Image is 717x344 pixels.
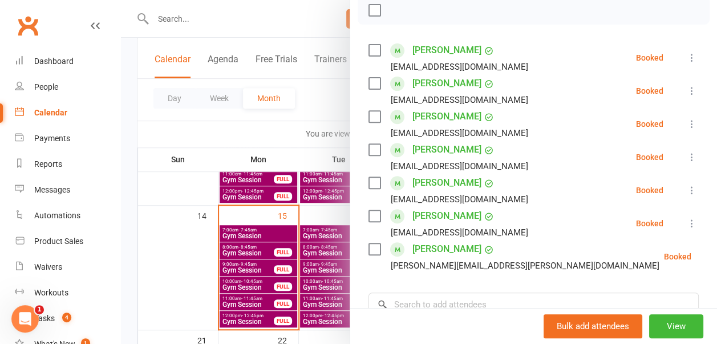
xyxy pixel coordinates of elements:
button: View [649,314,703,338]
a: Workouts [15,280,120,306]
a: Automations [15,203,120,229]
a: Product Sales [15,229,120,254]
a: Waivers [15,254,120,280]
div: [EMAIL_ADDRESS][DOMAIN_NAME] [391,126,528,141]
div: Booked [636,120,663,128]
div: Messages [34,185,70,194]
div: Booked [636,186,663,194]
a: Payments [15,126,120,151]
button: Bulk add attendees [544,314,642,338]
div: People [34,82,58,91]
div: Workouts [34,288,68,297]
div: Booked [664,253,691,261]
div: [PERSON_NAME][EMAIL_ADDRESS][PERSON_NAME][DOMAIN_NAME] [391,258,659,273]
a: Clubworx [14,11,42,40]
a: Messages [15,177,120,203]
div: Booked [636,219,663,227]
a: Dashboard [15,49,120,74]
a: [PERSON_NAME] [412,74,481,93]
div: Booked [636,54,663,62]
div: Automations [34,211,80,220]
div: Calendar [34,108,67,117]
div: Payments [34,134,70,143]
div: [EMAIL_ADDRESS][DOMAIN_NAME] [391,159,528,174]
a: [PERSON_NAME] [412,141,481,159]
a: [PERSON_NAME] [412,207,481,225]
div: [EMAIL_ADDRESS][DOMAIN_NAME] [391,59,528,74]
a: [PERSON_NAME] [412,240,481,258]
a: [PERSON_NAME] [412,41,481,59]
div: Waivers [34,262,62,271]
a: Calendar [15,100,120,126]
a: [PERSON_NAME] [412,107,481,126]
div: Product Sales [34,237,83,246]
a: People [15,74,120,100]
iframe: Intercom live chat [11,305,39,333]
a: Reports [15,151,120,177]
div: [EMAIL_ADDRESS][DOMAIN_NAME] [391,192,528,207]
div: Booked [636,87,663,95]
div: Tasks [34,314,55,323]
a: [PERSON_NAME] [412,174,481,192]
span: 4 [62,313,71,322]
span: 1 [35,305,44,314]
div: [EMAIL_ADDRESS][DOMAIN_NAME] [391,93,528,107]
a: Tasks 4 [15,306,120,331]
div: [EMAIL_ADDRESS][DOMAIN_NAME] [391,225,528,240]
input: Search to add attendees [368,293,699,317]
div: Reports [34,159,62,169]
div: Booked [636,153,663,161]
div: Dashboard [34,57,74,66]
